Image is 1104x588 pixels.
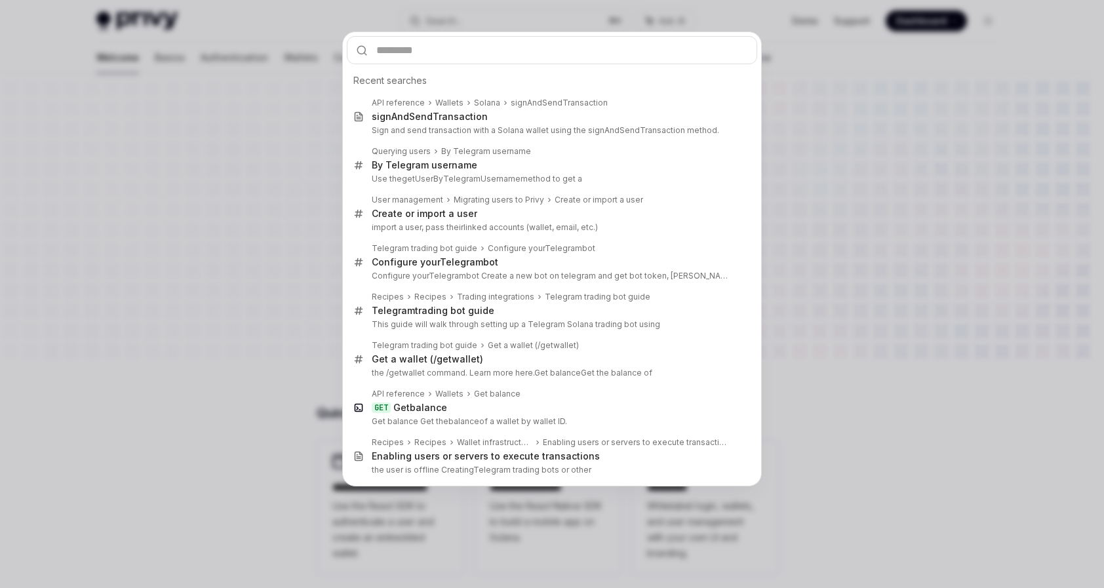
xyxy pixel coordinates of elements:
b: link [463,222,477,232]
div: Configure your bot [488,243,595,254]
b: Telegram [440,256,483,267]
b: Telegram [429,271,466,281]
div: Telegram trading bot guide [372,340,477,351]
p: Get balance Get the of a wallet by wallet ID. [372,416,730,427]
div: Solana [474,98,500,108]
div: Get [393,402,447,414]
b: Telegram [372,305,415,316]
b: signAnd [372,111,409,122]
b: Tele [473,465,491,475]
p: import a user, pass their ed accounts (wallet, email, etc.) [372,222,730,233]
div: Recipes [414,437,446,448]
div: By Telegram username [372,159,477,171]
div: Trading integrations [457,292,534,302]
div: Querying users [372,146,431,157]
p: Configure your bot Create a new bot on telegram and get bot token, [PERSON_NAME] [372,271,730,281]
b: Telegram [545,243,582,253]
p: the /getwallet command. Learn more here. Get the balance of [372,368,730,378]
div: User management [372,195,443,205]
div: GET [372,402,391,413]
div: Enabling users or servers to execute transactions [372,450,600,462]
div: Get a wallet (/getwallet) [372,353,483,365]
div: Create or import a user [372,208,477,220]
div: Wallet infrastructure [457,437,532,448]
span: Recent searches [353,74,427,87]
div: Enabling users or servers to execute transactions [543,437,730,448]
div: Migrating users to Privy [454,195,544,205]
b: Get balance [534,368,581,378]
div: Get a wallet (/getwallet) [488,340,579,351]
div: API reference [372,389,425,399]
b: balance [448,416,479,426]
div: Create or import a user [555,195,643,205]
div: Recipes [372,437,404,448]
b: getUserByTelegramUsername [402,174,521,184]
b: balance [410,402,447,413]
div: By Telegram username [441,146,531,157]
div: signAndSendTransaction [511,98,608,108]
div: Telegram trading bot guide [545,292,650,302]
div: Recipes [414,292,446,302]
div: Get balance [474,389,521,399]
div: trading bot guide [372,305,494,317]
div: Wallets [435,389,463,399]
p: the user is offline Creating gram trading bots or other [372,465,730,475]
p: Sign and send transaction with a Solana wallet using the signAndSendTransaction method. [372,125,730,136]
p: This guide will walk through setting up a Telegram Solana trading bot using [372,319,730,330]
div: API reference [372,98,425,108]
div: Wallets [435,98,463,108]
div: SendTransaction [372,111,488,123]
p: Use the method to get a [372,174,730,184]
div: Configure your bot [372,256,498,268]
div: Recipes [372,292,404,302]
div: Telegram trading bot guide [372,243,477,254]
